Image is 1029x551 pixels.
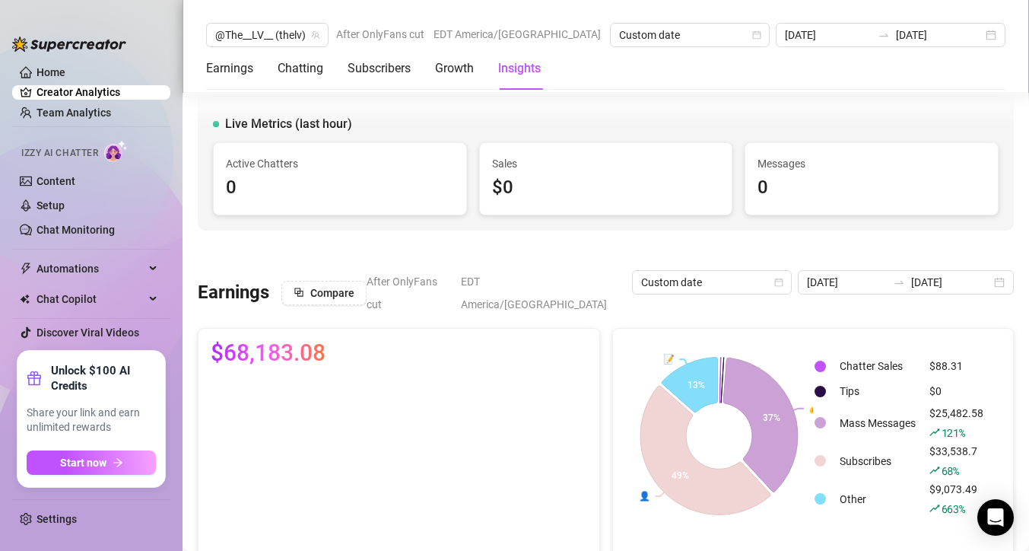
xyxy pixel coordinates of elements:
[37,326,139,339] a: Discover Viral Videos
[27,451,156,475] button: Start nowarrow-right
[929,358,983,374] div: $88.31
[367,270,452,316] span: After OnlyFans cut
[942,502,965,516] span: 663 %
[834,405,922,441] td: Mass Messages
[757,174,986,202] div: 0
[461,270,623,316] span: EDT America/[GEOGRAPHIC_DATA]
[434,23,601,46] span: EDT America/[GEOGRAPHIC_DATA]
[113,457,123,468] span: arrow-right
[37,80,158,104] a: Creator Analytics
[225,115,352,133] span: Live Metrics (last hour)
[498,59,541,78] div: Insights
[281,281,367,305] button: Compare
[198,281,269,305] h3: Earnings
[929,405,983,441] div: $25,482.58
[21,146,98,161] span: Izzy AI Chatter
[834,481,922,518] td: Other
[619,24,761,46] span: Custom date
[60,457,106,469] span: Start now
[942,463,959,478] span: 68 %
[929,427,940,438] span: rise
[226,155,454,172] span: Active Chatters
[37,199,65,212] a: Setup
[929,443,983,479] div: $33,538.7
[104,140,128,162] img: AI Chatter
[294,287,304,298] span: block
[311,30,320,40] span: team
[929,503,940,514] span: rise
[929,481,983,518] div: $9,073.49
[757,155,986,172] span: Messages
[206,59,253,78] div: Earnings
[37,175,75,187] a: Content
[893,276,905,288] span: to
[492,174,720,202] div: $0
[808,402,820,413] text: 💰
[663,353,675,365] text: 📝
[348,59,411,78] div: Subscribers
[641,271,783,294] span: Custom date
[51,363,156,393] strong: Unlock $100 AI Credits
[27,406,156,435] span: Share your link and earn unlimited rewards
[896,27,983,43] input: End date
[807,274,887,291] input: Start date
[226,174,454,202] div: 0
[435,59,474,78] div: Growth
[215,24,319,46] span: @The__LV__ (thelv)
[336,23,424,46] span: After OnlyFans cut
[774,278,783,287] span: calendar
[942,425,965,440] span: 121 %
[752,30,761,40] span: calendar
[977,499,1014,536] div: Open Intercom Messenger
[37,224,115,236] a: Chat Monitoring
[37,287,145,311] span: Chat Copilot
[37,256,145,281] span: Automations
[834,443,922,479] td: Subscribes
[492,155,720,172] span: Sales
[639,490,650,502] text: 👤
[37,107,111,119] a: Team Analytics
[834,380,922,403] td: Tips
[834,355,922,378] td: Chatter Sales
[878,29,890,41] span: to
[20,294,30,304] img: Chat Copilot
[893,276,905,288] span: swap-right
[911,274,991,291] input: End date
[929,383,983,400] div: $0
[278,59,323,78] div: Chatting
[785,27,872,43] input: Start date
[878,29,890,41] span: swap-right
[37,66,65,78] a: Home
[929,465,940,476] span: rise
[37,513,77,525] a: Settings
[27,371,42,386] span: gift
[12,37,126,52] img: logo-BBDzfeDw.svg
[310,287,354,299] span: Compare
[20,263,32,275] span: thunderbolt
[211,341,326,365] span: $68,183.08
